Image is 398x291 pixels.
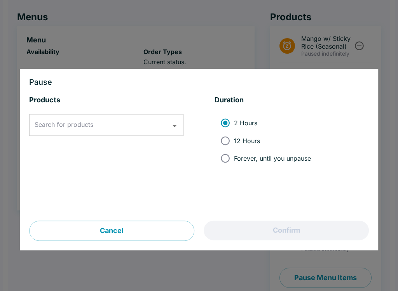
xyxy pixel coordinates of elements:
h5: Duration [215,96,369,105]
button: Cancel [29,221,194,241]
button: Open [169,120,181,132]
h5: Products [29,96,183,105]
span: 2 Hours [234,119,257,127]
h3: Pause [29,79,369,86]
span: 12 Hours [234,137,260,145]
span: Forever, until you unpause [234,154,311,162]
